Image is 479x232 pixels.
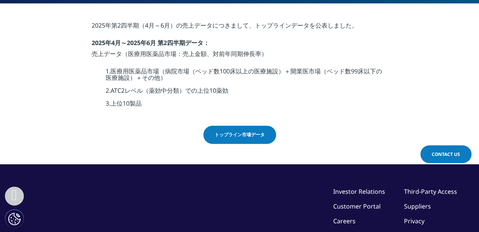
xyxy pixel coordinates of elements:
span: 床以下の医療施設）＋その他） [105,67,382,82]
a: Customer Portal [333,202,381,210]
span: 99 [351,67,357,75]
span: 月）の売上データにつきまして、トップラインデータを公表しました。 [164,21,358,30]
span: 四半期（ [121,21,145,30]
span: 2025 [92,21,105,30]
span: 3. [105,99,110,107]
span: 年 [105,39,111,47]
span: 月～ [148,21,161,30]
span: 売上データ（医療用医薬品市場：売上金額、対前年同期伸長率） [92,50,267,58]
span: 床以上の医療施設）＋開業医市場（ベッド数 [229,67,351,75]
span: 年第 [105,21,117,30]
span: トップライン市場データ [215,131,265,138]
span: 1. [105,67,110,75]
span: 医療用医薬品市場（病院市場（ベッド数 [110,67,219,75]
a: Suppliers [404,202,431,210]
a: Investor Relations [333,187,385,196]
span: 薬効 [216,86,228,95]
span: 2 [117,21,121,30]
strong: 2025 [92,39,105,47]
span: 6 [147,39,150,47]
a: Third-Party Access [404,187,457,196]
span: 2 [164,39,167,47]
span: 月 第 [150,39,164,47]
span: 10 [209,86,216,95]
span: 四半期データ： [167,39,209,47]
span: 6 [161,21,164,30]
a: トップライン市場データ [203,126,276,144]
span: 製品 [129,99,141,107]
span: 100 [219,67,229,75]
span: レベル（薬効中分類）での上位 [124,86,209,95]
span: 2025 [127,39,140,47]
button: Cookie 設定 [5,209,24,228]
span: 年 [140,39,147,47]
span: 月～ [115,39,127,47]
span: 上位 [110,99,122,107]
span: 4 [145,21,148,30]
span: 10 [122,99,129,107]
a: Privacy [404,217,424,225]
span: 2. [105,86,110,95]
span: Contact Us [432,151,460,157]
span: 4 [111,39,115,47]
span: ATC2 [110,86,124,95]
a: Careers [333,217,356,225]
a: Contact Us [420,145,471,163]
